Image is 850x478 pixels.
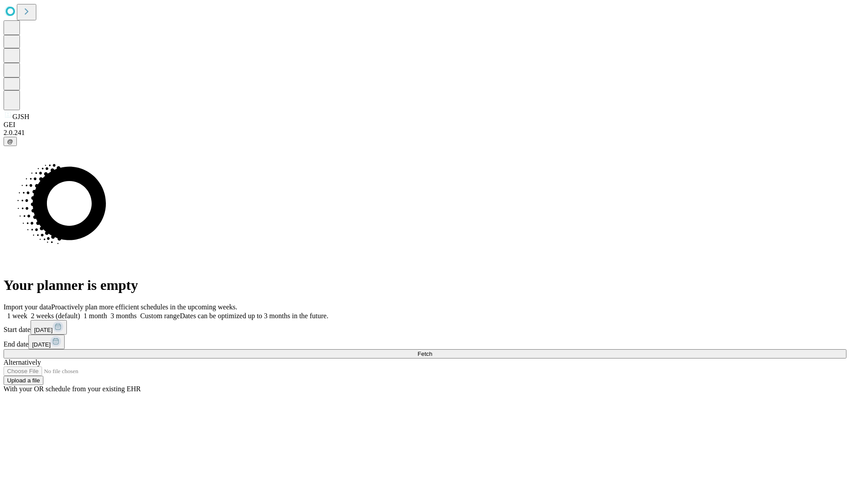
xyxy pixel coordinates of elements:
button: [DATE] [31,320,67,335]
span: 2 weeks (default) [31,312,80,320]
span: Alternatively [4,358,41,366]
button: [DATE] [28,335,65,349]
span: GJSH [12,113,29,120]
div: Start date [4,320,846,335]
div: GEI [4,121,846,129]
h1: Your planner is empty [4,277,846,293]
div: 2.0.241 [4,129,846,137]
span: Proactively plan more efficient schedules in the upcoming weeks. [51,303,237,311]
button: @ [4,137,17,146]
div: End date [4,335,846,349]
span: [DATE] [32,341,50,348]
span: Import your data [4,303,51,311]
button: Upload a file [4,376,43,385]
span: 1 month [84,312,107,320]
button: Fetch [4,349,846,358]
span: Fetch [417,351,432,357]
span: Custom range [140,312,180,320]
span: 1 week [7,312,27,320]
span: Dates can be optimized up to 3 months in the future. [180,312,328,320]
span: With your OR schedule from your existing EHR [4,385,141,393]
span: 3 months [111,312,137,320]
span: @ [7,138,13,145]
span: [DATE] [34,327,53,333]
